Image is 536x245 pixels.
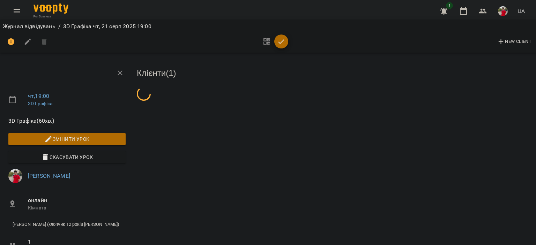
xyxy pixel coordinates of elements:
nav: breadcrumb [3,22,533,31]
img: Voopty Logo [33,3,68,14]
a: чт , 19:00 [28,93,49,99]
a: [PERSON_NAME] [28,173,70,179]
h3: Клієнти ( 1 ) [137,69,533,78]
a: 3D Графіка [28,101,52,106]
span: [PERSON_NAME] (хлопчик 12 років [PERSON_NAME]) [8,221,123,228]
a: Журнал відвідувань [3,23,55,30]
img: 54b6d9b4e6461886c974555cb82f3b73.jpg [498,6,508,16]
button: Змінити урок [8,133,126,145]
button: UA [515,5,528,17]
span: Скасувати Урок [14,153,120,161]
li: / [58,22,60,31]
span: For Business [33,14,68,18]
p: 3D Графіка чт, 21 серп 2025 19:00 [63,22,151,31]
img: 54b6d9b4e6461886c974555cb82f3b73.jpg [8,169,22,183]
button: Скасувати Урок [8,151,126,163]
div: [PERSON_NAME] (хлопчик 12 років [PERSON_NAME]) [8,219,123,230]
button: New Client [495,36,533,47]
span: New Client [497,38,531,46]
span: 3D Графіка ( 60 хв. ) [8,117,126,125]
span: онлайн [28,196,126,205]
button: Menu [8,3,25,20]
span: UA [518,7,525,15]
span: Змінити урок [14,135,120,143]
p: Кімната [28,205,126,212]
span: 1 [446,2,453,9]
